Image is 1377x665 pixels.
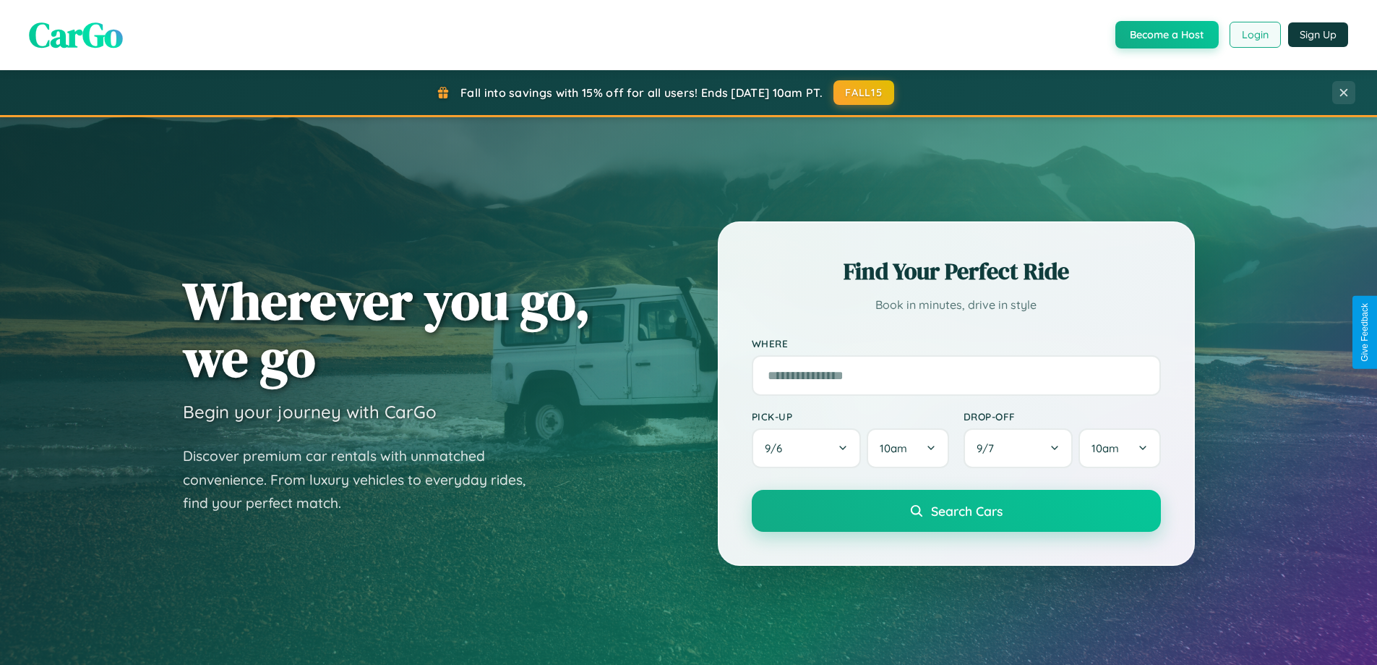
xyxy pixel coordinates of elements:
[1091,441,1119,455] span: 10am
[867,428,948,468] button: 10am
[1115,21,1219,48] button: Become a Host
[29,11,123,59] span: CarGo
[183,272,591,386] h1: Wherever you go, we go
[931,503,1003,519] span: Search Cars
[1360,303,1370,362] div: Give Feedback
[1078,428,1160,468] button: 10am
[880,441,907,455] span: 10am
[752,428,862,468] button: 9/6
[1288,22,1348,47] button: Sign Up
[752,337,1161,350] label: Where
[765,441,789,455] span: 9 / 6
[1230,22,1281,48] button: Login
[977,441,1001,455] span: 9 / 7
[964,428,1073,468] button: 9/7
[752,255,1161,287] h2: Find Your Perfect Ride
[183,401,437,423] h3: Begin your journey with CarGo
[964,410,1161,423] label: Drop-off
[460,85,823,100] span: Fall into savings with 15% off for all users! Ends [DATE] 10am PT.
[752,410,949,423] label: Pick-up
[752,295,1161,315] p: Book in minutes, drive in style
[183,444,544,515] p: Discover premium car rentals with unmatched convenience. From luxury vehicles to everyday rides, ...
[752,490,1161,532] button: Search Cars
[833,80,894,105] button: FALL15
